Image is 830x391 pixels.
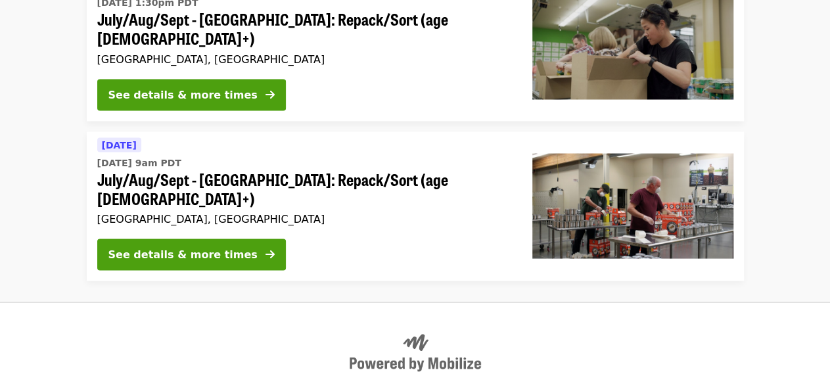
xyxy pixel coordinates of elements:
span: [DATE] [102,139,137,150]
span: July/Aug/Sept - [GEOGRAPHIC_DATA]: Repack/Sort (age [DEMOGRAPHIC_DATA]+) [97,10,511,48]
div: See details & more times [108,246,258,262]
a: See details for "July/Aug/Sept - Portland: Repack/Sort (age 16+)" [87,131,744,281]
button: See details & more times [97,239,286,270]
div: [GEOGRAPHIC_DATA], [GEOGRAPHIC_DATA] [97,212,511,225]
button: See details & more times [97,79,286,110]
i: arrow-right icon [265,88,275,101]
img: July/Aug/Sept - Portland: Repack/Sort (age 16+) organized by Oregon Food Bank [532,153,733,258]
div: [GEOGRAPHIC_DATA], [GEOGRAPHIC_DATA] [97,53,511,66]
time: [DATE] 9am PDT [97,156,181,170]
img: Powered by Mobilize [350,334,481,372]
span: July/Aug/Sept - [GEOGRAPHIC_DATA]: Repack/Sort (age [DEMOGRAPHIC_DATA]+) [97,170,511,208]
i: arrow-right icon [265,248,275,260]
div: See details & more times [108,87,258,103]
